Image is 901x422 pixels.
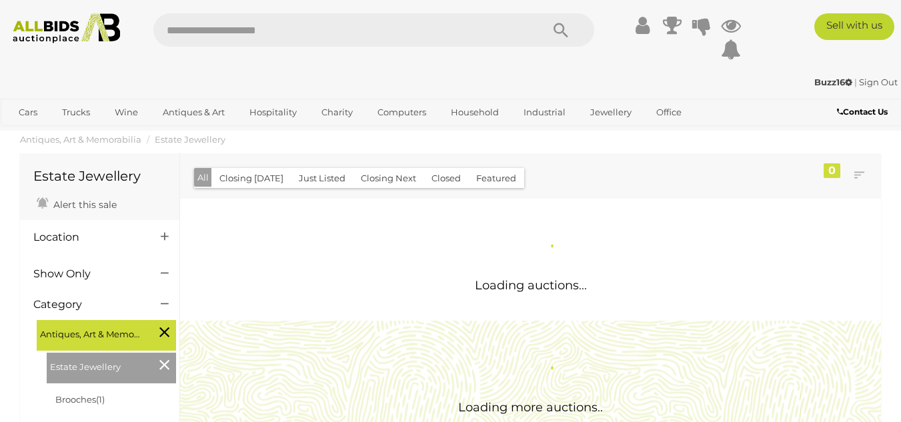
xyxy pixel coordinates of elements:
[155,134,225,145] a: Estate Jewellery
[369,101,435,123] a: Computers
[475,278,587,293] span: Loading auctions...
[313,101,361,123] a: Charity
[194,168,212,187] button: All
[854,77,857,87] span: |
[353,168,424,189] button: Closing Next
[33,268,141,280] h4: Show Only
[859,77,898,87] a: Sign Out
[442,101,508,123] a: Household
[10,101,46,123] a: Cars
[211,168,291,189] button: Closing [DATE]
[10,123,55,145] a: Sports
[33,231,141,243] h4: Location
[648,101,690,123] a: Office
[154,101,233,123] a: Antiques & Art
[241,101,305,123] a: Hospitality
[824,163,840,178] div: 0
[515,101,574,123] a: Industrial
[458,400,603,415] span: Loading more auctions..
[291,168,353,189] button: Just Listed
[106,101,147,123] a: Wine
[55,394,105,405] a: Brooches(1)
[814,77,852,87] strong: Buzz16
[837,105,891,119] a: Contact Us
[33,169,166,183] h1: Estate Jewellery
[814,13,894,40] a: Sell with us
[53,101,99,123] a: Trucks
[20,134,141,145] a: Antiques, Art & Memorabilia
[528,13,594,47] button: Search
[50,356,150,375] span: Estate Jewellery
[62,123,174,145] a: [GEOGRAPHIC_DATA]
[50,199,117,211] span: Alert this sale
[582,101,640,123] a: Jewellery
[96,394,105,405] span: (1)
[40,323,140,342] span: Antiques, Art & Memorabilia
[33,193,120,213] a: Alert this sale
[837,107,888,117] b: Contact Us
[7,13,127,43] img: Allbids.com.au
[814,77,854,87] a: Buzz16
[423,168,469,189] button: Closed
[33,299,141,311] h4: Category
[468,168,524,189] button: Featured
